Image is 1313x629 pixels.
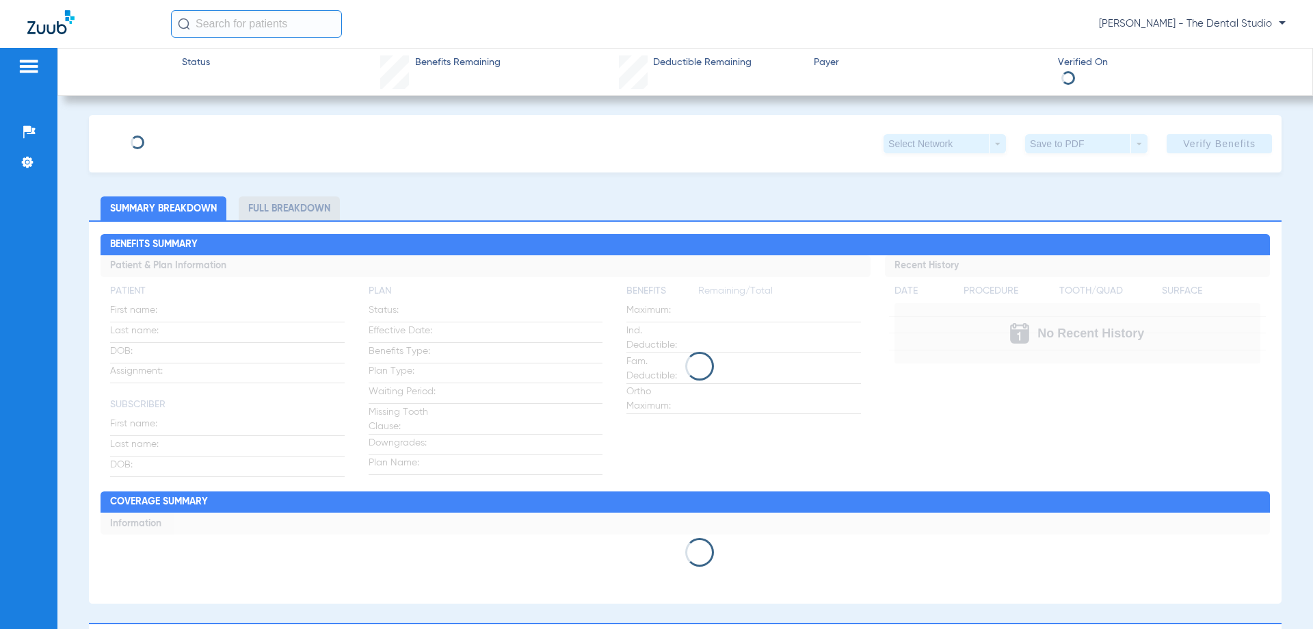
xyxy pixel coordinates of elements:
[1058,55,1290,70] span: Verified On
[101,234,1269,256] h2: Benefits Summary
[653,55,752,70] span: Deductible Remaining
[27,10,75,34] img: Zuub Logo
[101,491,1269,513] h2: Coverage Summary
[814,55,1046,70] span: Payer
[182,55,210,70] span: Status
[239,196,340,220] li: Full Breakdown
[178,18,190,30] img: Search Icon
[415,55,501,70] span: Benefits Remaining
[171,10,342,38] input: Search for patients
[18,58,40,75] img: hamburger-icon
[1099,17,1286,31] span: [PERSON_NAME] - The Dental Studio
[101,196,226,220] li: Summary Breakdown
